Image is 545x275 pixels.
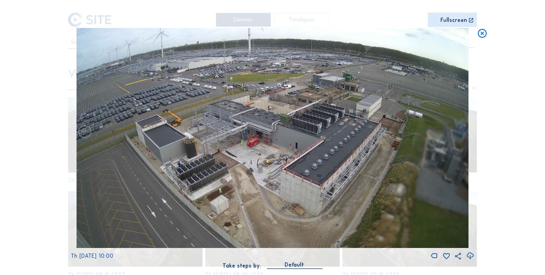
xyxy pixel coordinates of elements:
span: Th [DATE] 10:00 [71,253,113,259]
i: Back [452,124,468,140]
div: Default [285,261,304,269]
div: Take steps by: [223,263,261,269]
i: Forward [77,124,93,140]
div: Fullscreen [440,18,467,24]
img: Image [77,28,468,248]
div: Default [267,261,322,268]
